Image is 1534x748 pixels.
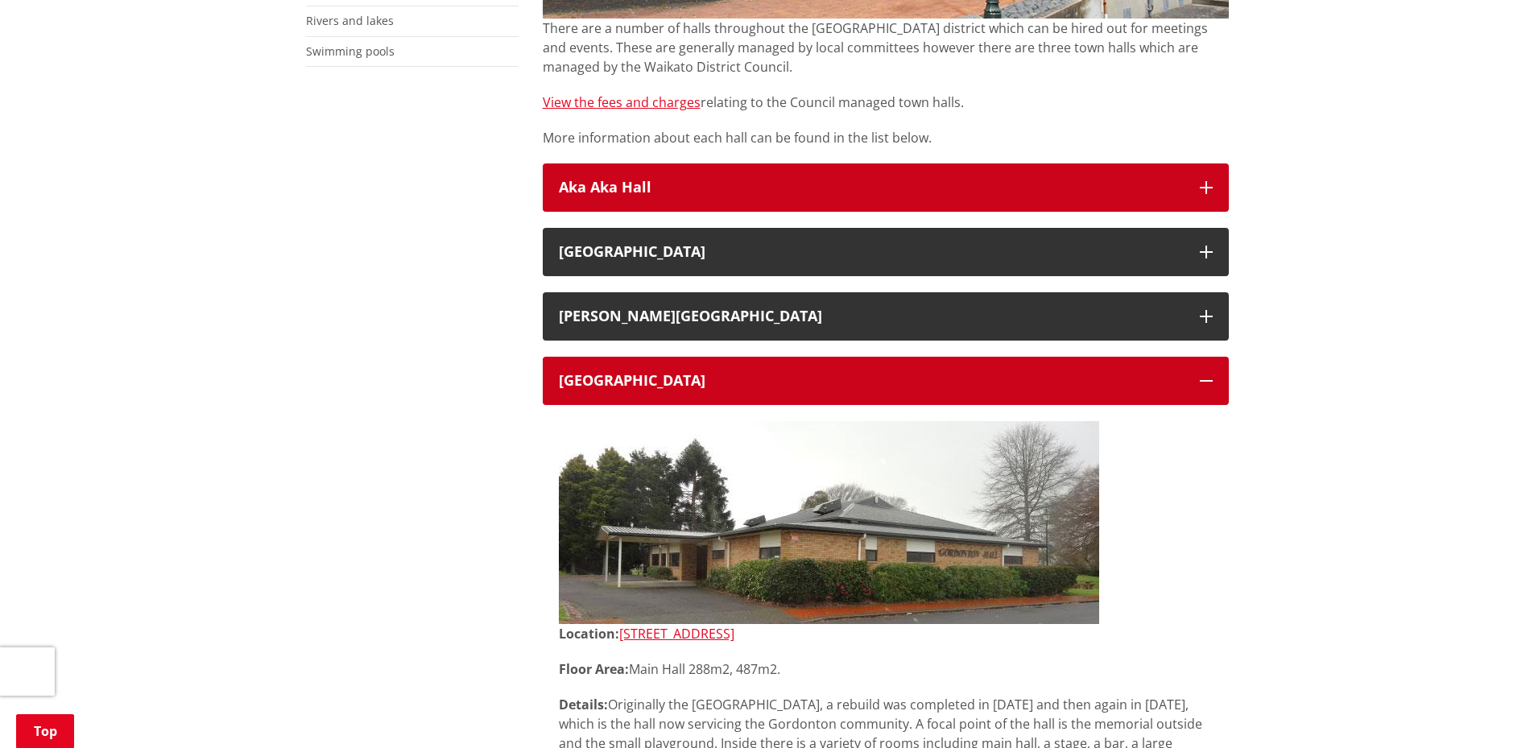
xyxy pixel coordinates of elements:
[16,714,74,748] a: Top
[559,421,1099,624] img: Gordonton-District-Hall-cropped
[543,357,1229,405] button: [GEOGRAPHIC_DATA]
[543,228,1229,276] button: [GEOGRAPHIC_DATA]
[619,625,734,643] a: [STREET_ADDRESS]
[543,93,701,111] a: View the fees and charges
[1460,680,1518,738] iframe: Messenger Launcher
[543,163,1229,212] button: Aka Aka Hall
[559,696,608,713] strong: Details:
[559,373,1184,389] h3: [GEOGRAPHIC_DATA]
[543,19,1229,76] p: There are a number of halls throughout the [GEOGRAPHIC_DATA] district which can be hired out for ...
[559,308,1184,324] div: [PERSON_NAME][GEOGRAPHIC_DATA]
[543,292,1229,341] button: [PERSON_NAME][GEOGRAPHIC_DATA]
[306,43,395,59] a: Swimming pools
[559,659,1213,679] p: Main Hall 288m2, 487m2.
[306,13,394,28] a: Rivers and lakes
[559,180,1184,196] h3: Aka Aka Hall
[543,93,1229,112] p: relating to the Council managed town halls.
[559,244,1184,260] h3: [GEOGRAPHIC_DATA]
[559,660,629,678] strong: Floor Area:
[559,625,619,643] strong: Location:
[543,128,1229,147] p: More information about each hall can be found in the list below.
